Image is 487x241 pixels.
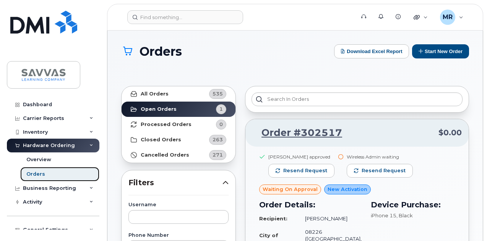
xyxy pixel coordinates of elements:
h3: Order Details: [259,199,362,210]
strong: Processed Orders [141,121,192,128]
span: Orders [140,45,182,58]
button: Resend request [268,164,334,178]
a: Processed Orders0 [122,117,235,132]
a: Closed Orders263 [122,132,235,147]
a: Cancelled Orders271 [122,147,235,163]
span: New Activation [328,186,367,193]
button: Resend request [347,164,413,178]
div: Wireless Admin waiting [347,154,413,160]
strong: Open Orders [141,106,177,112]
span: iPhone 15 [371,212,396,218]
strong: Closed Orders [141,137,181,143]
span: , Black [396,212,413,218]
td: [PERSON_NAME] [298,212,362,225]
button: Start New Order [412,44,469,58]
span: Waiting On Approval [263,186,318,193]
span: 0 [219,121,223,128]
span: 1 [219,105,223,113]
strong: All Orders [141,91,169,97]
iframe: Messenger Launcher [454,208,481,235]
a: All Orders535 [122,86,235,102]
span: Resend request [362,167,406,174]
label: Phone Number [128,233,229,238]
input: Search in orders [252,92,463,106]
span: 271 [213,151,223,159]
label: Username [128,202,229,207]
h3: Device Purchase: [371,199,455,210]
span: Resend request [283,167,327,174]
span: 263 [213,136,223,143]
strong: Recipient: [259,215,287,222]
button: Download Excel Report [334,44,409,58]
span: Filters [128,177,222,188]
div: [PERSON_NAME] approved [268,154,334,160]
span: $0.00 [438,127,462,138]
strong: Cancelled Orders [141,152,189,158]
a: Open Orders1 [122,102,235,117]
span: 535 [213,90,223,97]
a: Order #302517 [252,126,342,140]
